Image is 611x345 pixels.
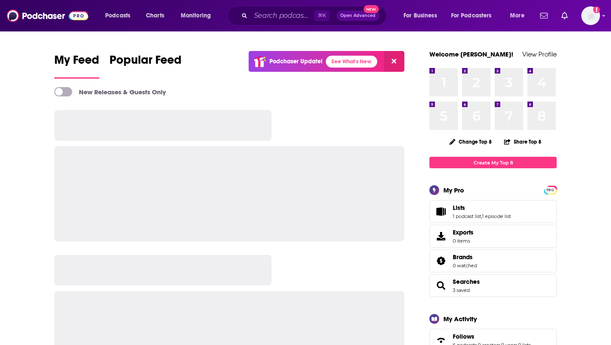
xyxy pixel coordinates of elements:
span: Exports [432,230,449,242]
span: Follows [453,333,474,340]
span: Open Advanced [340,14,376,18]
img: User Profile [581,6,600,25]
button: Open AdvancedNew [336,11,379,21]
a: See What's New [326,56,377,68]
button: open menu [504,9,535,23]
a: Searches [432,280,449,291]
span: For Podcasters [451,10,492,22]
a: My Feed [54,53,99,79]
span: New [364,5,379,13]
a: Welcome [PERSON_NAME]! [429,50,513,58]
span: Popular Feed [109,53,182,72]
button: Share Top 8 [504,133,542,150]
span: 0 items [453,238,474,244]
a: Charts [140,9,169,23]
a: Create My Top 8 [429,157,557,168]
a: Exports [429,225,557,248]
span: Monitoring [181,10,211,22]
span: , [481,213,482,219]
span: ⌘ K [314,10,330,21]
span: PRO [545,187,555,193]
span: Searches [429,274,557,297]
input: Search podcasts, credits, & more... [251,9,314,23]
a: Popular Feed [109,53,182,79]
span: Brands [429,249,557,272]
span: Podcasts [105,10,130,22]
a: Show notifications dropdown [558,8,571,23]
a: Lists [453,204,511,212]
div: Search podcasts, credits, & more... [235,6,395,25]
a: New Releases & Guests Only [54,87,166,96]
svg: Add a profile image [593,6,600,13]
div: My Pro [443,186,464,194]
a: 1 podcast list [453,213,481,219]
a: Show notifications dropdown [537,8,551,23]
a: 0 watched [453,263,477,269]
span: Brands [453,253,473,261]
span: Exports [453,229,474,236]
a: Searches [453,278,480,286]
span: Lists [453,204,465,212]
button: open menu [99,9,141,23]
span: Lists [429,200,557,223]
span: Logged in as mijal [581,6,600,25]
span: My Feed [54,53,99,72]
a: 1 episode list [482,213,511,219]
span: Charts [146,10,164,22]
button: Change Top 8 [444,136,497,147]
a: Brands [453,253,477,261]
span: More [510,10,524,22]
a: Lists [432,206,449,218]
a: View Profile [522,50,557,58]
img: Podchaser - Follow, Share and Rate Podcasts [7,8,88,24]
div: My Activity [443,315,477,323]
p: Podchaser Update! [269,58,322,65]
button: open menu [446,9,504,23]
a: PRO [545,187,555,193]
button: open menu [175,9,222,23]
span: For Business [404,10,437,22]
a: Brands [432,255,449,267]
button: Show profile menu [581,6,600,25]
button: open menu [398,9,448,23]
a: 3 saved [453,287,470,293]
a: Follows [453,333,531,340]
